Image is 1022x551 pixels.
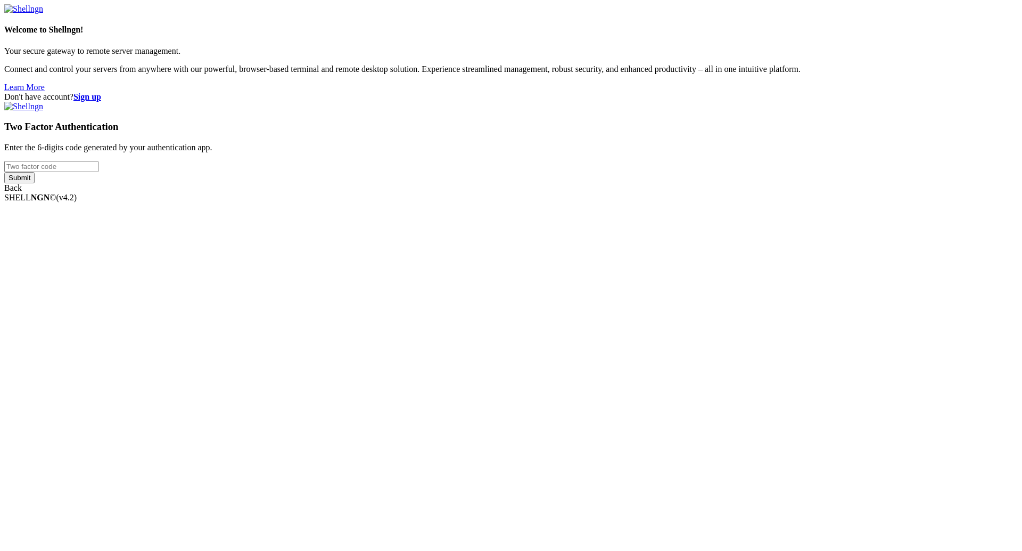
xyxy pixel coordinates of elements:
[4,92,1018,102] div: Don't have account?
[4,46,1018,56] p: Your secure gateway to remote server management.
[56,193,77,202] span: 4.2.0
[4,4,43,14] img: Shellngn
[4,64,1018,74] p: Connect and control your servers from anywhere with our powerful, browser-based terminal and remo...
[4,102,43,111] img: Shellngn
[31,193,50,202] b: NGN
[4,83,45,92] a: Learn More
[4,193,77,202] span: SHELL ©
[4,25,1018,35] h4: Welcome to Shellngn!
[4,121,1018,133] h3: Two Factor Authentication
[4,161,98,172] input: Two factor code
[4,172,35,183] input: Submit
[4,183,22,192] a: Back
[4,143,1018,152] p: Enter the 6-digits code generated by your authentication app.
[73,92,101,101] a: Sign up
